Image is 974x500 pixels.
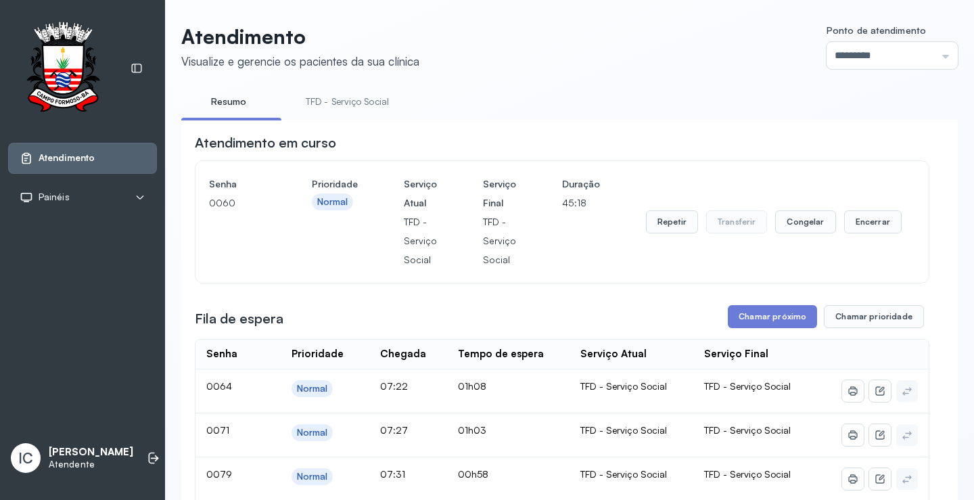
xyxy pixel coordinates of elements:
[297,427,328,438] div: Normal
[206,424,229,436] span: 0071
[458,424,486,436] span: 01h03
[458,468,488,480] span: 00h58
[297,471,328,482] div: Normal
[704,468,791,480] span: TFD - Serviço Social
[181,24,419,49] p: Atendimento
[20,152,145,165] a: Atendimento
[195,309,283,328] h3: Fila de espera
[49,459,133,470] p: Atendente
[646,210,698,233] button: Repetir
[380,380,408,392] span: 07:22
[483,175,516,212] h4: Serviço Final
[292,91,402,113] a: TFD - Serviço Social
[380,424,408,436] span: 07:27
[404,175,437,212] h4: Serviço Atual
[580,348,647,361] div: Serviço Atual
[404,212,437,269] p: TFD - Serviço Social
[580,468,682,480] div: TFD - Serviço Social
[562,194,600,212] p: 45:18
[704,424,791,436] span: TFD - Serviço Social
[181,91,276,113] a: Resumo
[206,380,232,392] span: 0064
[292,348,344,361] div: Prioridade
[209,194,266,212] p: 0060
[380,468,405,480] span: 07:31
[824,305,924,328] button: Chamar prioridade
[704,348,768,361] div: Serviço Final
[39,152,95,164] span: Atendimento
[181,54,419,68] div: Visualize e gerencie os pacientes da sua clínica
[312,175,358,194] h4: Prioridade
[297,383,328,394] div: Normal
[206,348,237,361] div: Senha
[728,305,817,328] button: Chamar próximo
[580,424,682,436] div: TFD - Serviço Social
[458,348,544,361] div: Tempo de espera
[14,22,112,116] img: Logotipo do estabelecimento
[49,446,133,459] p: [PERSON_NAME]
[775,210,835,233] button: Congelar
[827,24,926,36] span: Ponto de atendimento
[580,380,682,392] div: TFD - Serviço Social
[844,210,902,233] button: Encerrar
[206,468,232,480] span: 0079
[562,175,600,194] h4: Duração
[458,380,486,392] span: 01h08
[380,348,426,361] div: Chegada
[483,212,516,269] p: TFD - Serviço Social
[195,133,336,152] h3: Atendimento em curso
[317,196,348,208] div: Normal
[39,191,70,203] span: Painéis
[706,210,768,233] button: Transferir
[209,175,266,194] h4: Senha
[704,380,791,392] span: TFD - Serviço Social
